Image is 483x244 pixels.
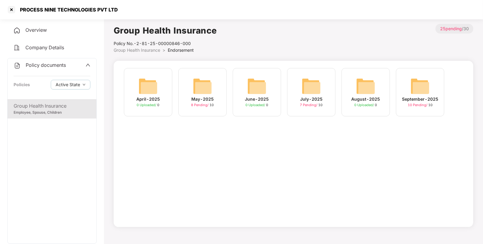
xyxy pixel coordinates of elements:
[302,76,321,96] img: svg+xml;base64,PHN2ZyB4bWxucz0iaHR0cDovL3d3dy53My5vcmcvMjAwMC9zdmciIHdpZHRoPSI2NCIgaGVpZ2h0PSI2NC...
[86,63,90,67] span: up
[56,81,80,88] span: Active State
[300,103,319,107] span: 7 Pending /
[300,96,323,102] div: July-2025
[246,102,268,108] div: 0
[193,76,212,96] img: svg+xml;base64,PHN2ZyB4bWxucz0iaHR0cDovL3d3dy53My5vcmcvMjAwMC9zdmciIHdpZHRoPSI2NCIgaGVpZ2h0PSI2NC...
[191,96,214,102] div: May-2025
[436,24,473,34] p: / 30
[191,102,214,108] div: 10
[402,96,438,102] div: September-2025
[137,102,160,108] div: 0
[245,96,269,102] div: June-2025
[114,24,217,37] h1: Group Health Insurance
[114,40,217,47] div: Policy No.- 2-81-25-00000846-000
[410,76,430,96] img: svg+xml;base64,PHN2ZyB4bWxucz0iaHR0cDovL3d3dy53My5vcmcvMjAwMC9zdmciIHdpZHRoPSI2NCIgaGVpZ2h0PSI2NC...
[137,103,157,107] span: 0 Uploaded /
[16,7,118,13] div: PROCESS NINE TECHNOLOGIES PVT LTD
[14,110,90,115] div: Employee, Spouse, Children
[440,26,462,31] span: 25 pending
[13,44,21,51] img: svg+xml;base64,PHN2ZyB4bWxucz0iaHR0cDovL3d3dy53My5vcmcvMjAwMC9zdmciIHdpZHRoPSIyNCIgaGVpZ2h0PSIyNC...
[408,103,428,107] span: 10 Pending /
[138,76,158,96] img: svg+xml;base64,PHN2ZyB4bWxucz0iaHR0cDovL3d3dy53My5vcmcvMjAwMC9zdmciIHdpZHRoPSI2NCIgaGVpZ2h0PSI2NC...
[14,62,21,69] img: svg+xml;base64,PHN2ZyB4bWxucz0iaHR0cDovL3d3dy53My5vcmcvMjAwMC9zdmciIHdpZHRoPSIyNCIgaGVpZ2h0PSIyNC...
[355,103,375,107] span: 0 Uploaded /
[14,102,90,110] div: Group Health Insurance
[163,47,165,53] span: >
[114,47,160,53] span: Group Health Insurance
[246,103,266,107] span: 0 Uploaded /
[408,102,433,108] div: 10
[136,96,160,102] div: April-2025
[51,80,90,89] button: Active Statedown
[191,103,210,107] span: 8 Pending /
[13,27,21,34] img: svg+xml;base64,PHN2ZyB4bWxucz0iaHR0cDovL3d3dy53My5vcmcvMjAwMC9zdmciIHdpZHRoPSIyNCIgaGVpZ2h0PSIyNC...
[26,62,66,68] span: Policy documents
[355,102,377,108] div: 0
[352,96,380,102] div: August-2025
[300,102,323,108] div: 10
[14,81,30,88] div: Policies
[247,76,267,96] img: svg+xml;base64,PHN2ZyB4bWxucz0iaHR0cDovL3d3dy53My5vcmcvMjAwMC9zdmciIHdpZHRoPSI2NCIgaGVpZ2h0PSI2NC...
[356,76,375,96] img: svg+xml;base64,PHN2ZyB4bWxucz0iaHR0cDovL3d3dy53My5vcmcvMjAwMC9zdmciIHdpZHRoPSI2NCIgaGVpZ2h0PSI2NC...
[25,27,47,33] span: Overview
[168,47,194,53] span: Endorsement
[25,44,64,50] span: Company Details
[83,83,86,86] span: down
